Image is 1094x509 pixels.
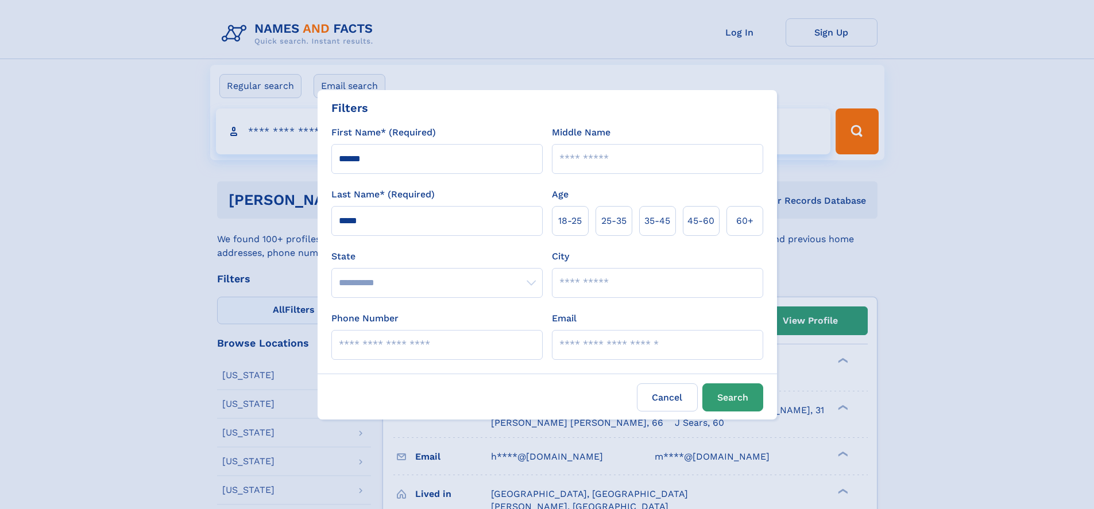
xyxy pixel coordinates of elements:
label: First Name* (Required) [331,126,436,139]
label: City [552,250,569,263]
label: Last Name* (Required) [331,188,435,201]
span: 25‑35 [601,214,627,228]
span: 18‑25 [558,214,582,228]
span: 60+ [736,214,753,228]
button: Search [702,383,763,411]
label: Age [552,188,569,201]
label: Middle Name [552,126,610,139]
span: 35‑45 [644,214,670,228]
label: Phone Number [331,312,399,325]
label: Cancel [637,383,698,411]
label: Email [552,312,577,325]
span: 45‑60 [687,214,714,228]
div: Filters [331,99,368,116]
label: State [331,250,543,263]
